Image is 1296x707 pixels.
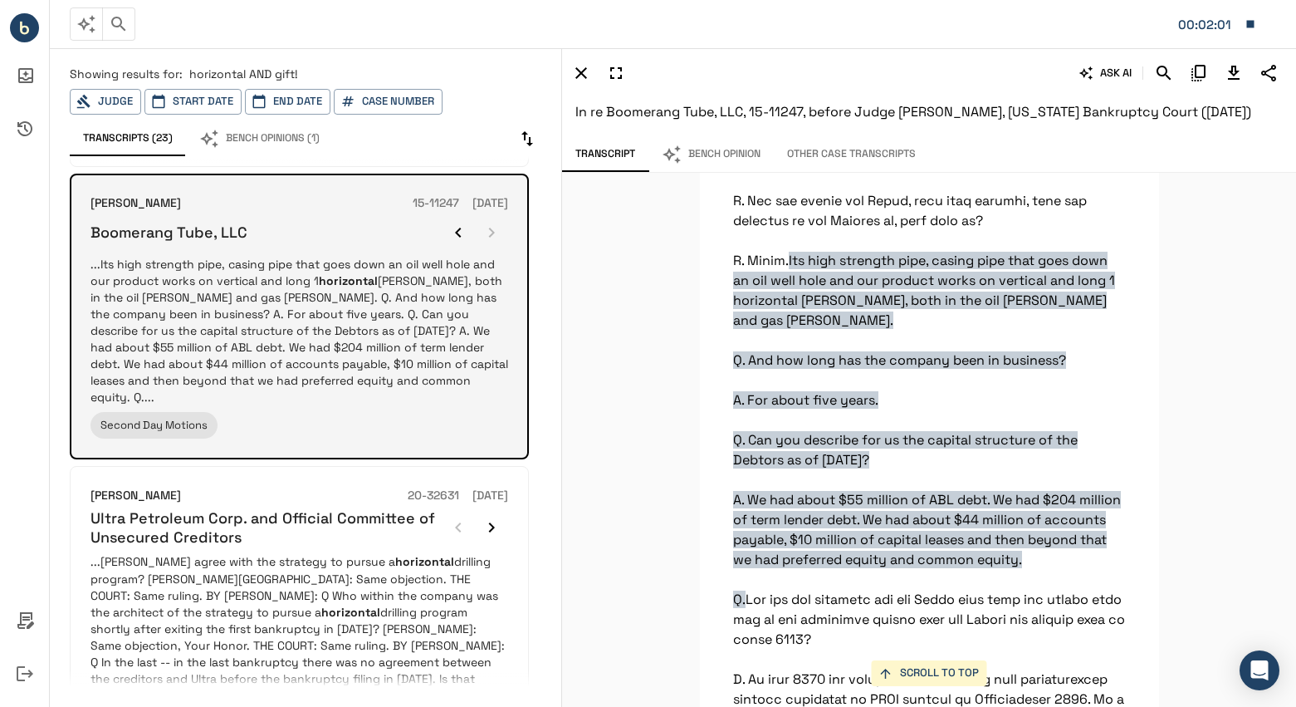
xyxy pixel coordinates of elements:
[395,554,454,569] em: horizontal
[90,553,508,703] p: ...[PERSON_NAME] agree with the strategy to pursue a drilling program? [PERSON_NAME][GEOGRAPHIC_D...
[334,89,443,115] button: Case Number
[872,660,987,686] button: SCROLL TO TOP
[1150,59,1178,87] button: Search
[472,487,508,505] h6: [DATE]
[562,137,648,172] button: Transcript
[144,89,242,115] button: Start Date
[1076,59,1136,87] button: ASK AI
[413,194,459,213] h6: 15-11247
[1240,651,1279,690] div: Open Intercom Messenger
[245,89,330,115] button: End Date
[70,66,183,81] span: Showing results for:
[648,137,774,172] button: Bench Opinion
[90,508,442,547] h6: Ultra Petroleum Corp. and Official Committee of Unsecured Creditors
[90,487,181,505] h6: [PERSON_NAME]
[70,89,141,115] button: Judge
[70,121,186,156] button: Transcripts (23)
[90,194,181,213] h6: [PERSON_NAME]
[186,121,333,156] button: Bench Opinions (1)
[408,487,459,505] h6: 20-32631
[1178,14,1236,36] div: Matter: 107261.0001
[1185,59,1213,87] button: Copy Citation
[189,66,298,81] span: horizontal AND gift!
[319,273,378,288] em: horizontal
[90,256,508,405] p: ...Its high strength pipe, casing pipe that goes down an oil well hole and our product works on v...
[1254,59,1283,87] button: Share Transcript
[733,252,1121,608] span: Its high strength pipe, casing pipe that goes down an oil well hole and our product works on vert...
[1220,59,1248,87] button: Download Transcript
[575,103,1251,120] span: In re Boomerang Tube, LLC, 15-11247, before Judge [PERSON_NAME], [US_STATE] Bankruptcy Court ([DA...
[321,605,380,620] em: horizontal
[100,418,208,432] span: Second Day Motions
[90,223,247,242] h6: Boomerang Tube, LLC
[774,137,929,172] button: Other Case Transcripts
[472,194,508,213] h6: [DATE]
[1170,7,1264,42] button: Matter: 107261.0001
